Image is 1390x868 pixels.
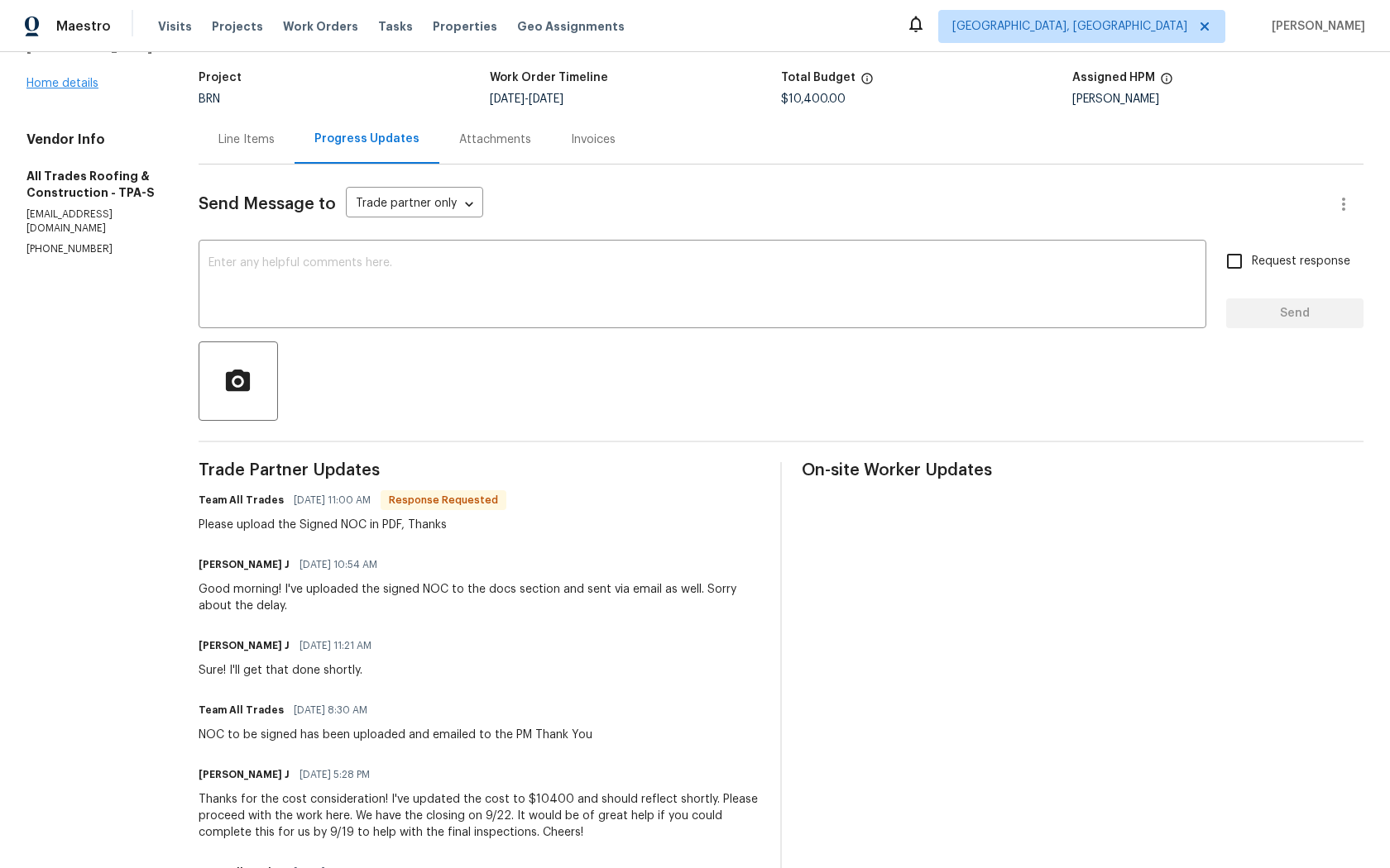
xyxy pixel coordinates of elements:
h6: [PERSON_NAME] J [199,766,290,783]
h6: [PERSON_NAME] J [199,637,290,654]
h6: Team All Trades [199,492,284,508]
div: Trade partner only [346,191,483,218]
span: BRN [199,93,220,105]
span: [DATE] [490,93,525,105]
h5: Project [199,72,242,83]
span: Trade Partner Updates [199,462,760,479]
span: Properties [433,18,497,35]
p: [EMAIL_ADDRESS][DOMAIN_NAME] [26,207,159,236]
span: $10,400.00 [781,93,846,105]
h6: [PERSON_NAME] J [199,556,290,573]
span: [DATE] 11:21 AM [300,637,371,654]
h5: All Trades Roofing & Construction - TPA-S [26,168,159,201]
h6: Team All Trades [199,702,284,718]
div: Attachments [459,131,531,148]
span: Geo Assignments [517,18,625,35]
span: The total cost of line items that have been proposed by Opendoor. This sum includes line items th... [860,72,874,93]
span: Visits [158,18,192,35]
span: [PERSON_NAME] [1265,18,1365,35]
h5: Total Budget [781,72,856,83]
div: [PERSON_NAME] [1072,93,1364,105]
div: Thanks for the cost consideration! I've updated the cost to $10400 and should reflect shortly. Pl... [199,791,760,841]
h5: Work Order Timeline [490,72,608,83]
div: Invoices [571,131,616,148]
div: NOC to be signed has been uploaded and emailed to the PM Thank You [199,727,592,743]
span: Projects [212,18,263,35]
span: [DATE] 8:30 AM [294,702,367,718]
span: Maestro [56,18,111,35]
span: Work Orders [283,18,358,35]
span: [DATE] 5:28 PM [300,766,370,783]
div: Line Items [218,131,275,148]
a: Home details [26,78,98,89]
span: Tasks [378,21,413,32]
h5: Assigned HPM [1072,72,1155,83]
span: - [490,93,563,105]
span: Response Requested [382,492,505,508]
div: Please upload the Signed NOC in PDF, Thanks [199,517,506,533]
span: [DATE] 10:54 AM [300,556,377,573]
p: [PHONE_NUMBER] [26,242,159,256]
div: Progress Updates [314,131,419,147]
span: [DATE] 11:00 AM [294,492,371,508]
div: Good morning! I've uploaded the signed NOC to the docs section and sent via email as well. Sorry ... [199,581,760,614]
span: [GEOGRAPHIC_DATA], [GEOGRAPHIC_DATA] [952,18,1187,35]
span: [DATE] [529,93,563,105]
div: Sure! I'll get that done shortly. [199,662,381,679]
span: Request response [1252,253,1350,270]
h4: Vendor Info [26,131,159,148]
span: On-site Worker Updates [802,462,1364,479]
span: The hpm assigned to this work order. [1160,72,1173,93]
span: Send Message to [199,196,336,212]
